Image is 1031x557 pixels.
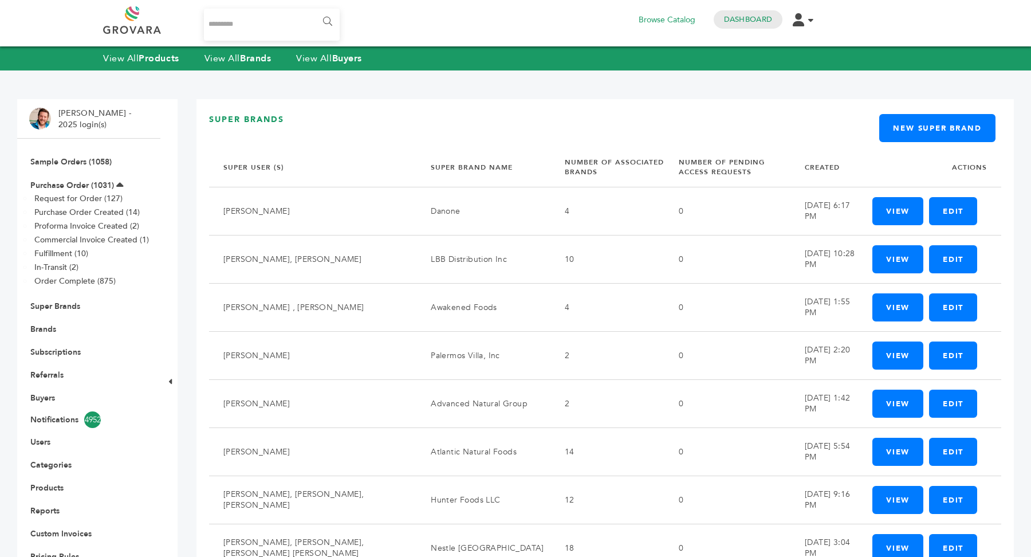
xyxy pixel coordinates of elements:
a: Edit [929,293,977,321]
a: Purchase Order (1031) [30,180,114,191]
td: 2 [550,331,664,379]
a: Categories [30,460,72,470]
a: Super User (s) [223,163,284,172]
a: View [872,438,923,466]
a: View AllProducts [103,52,179,65]
td: [PERSON_NAME], [PERSON_NAME], [PERSON_NAME] [209,476,416,524]
input: Search... [204,9,340,41]
td: [DATE] 10:28 PM [790,235,858,283]
td: 0 [664,427,790,476]
td: 10 [550,235,664,283]
a: Subscriptions [30,347,81,358]
a: Custom Invoices [30,528,92,539]
a: In-Transit (2) [34,262,78,273]
td: [PERSON_NAME] [209,379,416,427]
td: Danone [416,187,550,235]
td: 0 [664,187,790,235]
td: LBB Distribution Inc [416,235,550,283]
a: Edit [929,245,977,273]
th: Actions [858,148,987,187]
a: Created [805,163,840,172]
a: Edit [929,390,977,418]
a: Proforma Invoice Created (2) [34,221,139,232]
a: View AllBuyers [296,52,362,65]
strong: Products [139,52,179,65]
a: View [872,245,923,273]
a: Edit [929,342,977,370]
a: Products [30,483,64,493]
td: [DATE] 2:20 PM [790,331,858,379]
a: Sample Orders (1058) [30,156,112,167]
td: 0 [664,379,790,427]
a: Dashboard [724,14,772,25]
td: 0 [664,476,790,524]
a: Browse Catalog [639,14,695,26]
td: [PERSON_NAME] [209,427,416,476]
a: New Super Brand [879,114,995,142]
a: Buyers [30,393,55,403]
span: 4952 [84,411,101,428]
td: [DATE] 1:55 PM [790,283,858,331]
a: View [872,390,923,418]
a: Edit [929,197,977,225]
a: View [872,293,923,321]
strong: Brands [240,52,271,65]
td: Advanced Natural Group [416,379,550,427]
td: Hunter Foods LLC [416,476,550,524]
a: Number Of Pending Access Requests [679,158,765,176]
td: [DATE] 9:16 PM [790,476,858,524]
a: Brands [30,324,56,335]
a: Referrals [30,370,64,381]
a: Number Of Associated Brands [565,158,664,176]
td: Atlantic Natural Foods [416,427,550,476]
td: Palermos Villa, Inc [416,331,550,379]
td: 2 [550,379,664,427]
a: Commercial Invoice Created (1) [34,234,149,245]
a: Super Brands [30,301,80,312]
a: Super Brand Name [431,163,513,172]
td: [PERSON_NAME] , [PERSON_NAME] [209,283,416,331]
td: 12 [550,476,664,524]
a: Purchase Order Created (14) [34,207,140,218]
a: Fulfillment (10) [34,248,88,259]
a: Reports [30,505,60,516]
td: 0 [664,235,790,283]
h3: Super Brands [209,114,284,142]
a: Order Complete (875) [34,276,116,287]
td: [DATE] 1:42 PM [790,379,858,427]
a: View [872,197,923,225]
td: [PERSON_NAME] [209,331,416,379]
td: 0 [664,331,790,379]
td: 4 [550,283,664,331]
td: [PERSON_NAME], [PERSON_NAME] [209,235,416,283]
td: 0 [664,283,790,331]
a: Request for Order (127) [34,193,123,204]
li: [PERSON_NAME] - 2025 login(s) [58,108,134,130]
td: 4 [550,187,664,235]
a: View AllBrands [204,52,271,65]
a: Edit [929,486,977,514]
td: 14 [550,427,664,476]
strong: Buyers [332,52,362,65]
td: [DATE] 5:54 PM [790,427,858,476]
a: View [872,342,923,370]
a: Notifications4952 [30,411,147,428]
a: Edit [929,438,977,466]
td: [DATE] 6:17 PM [790,187,858,235]
a: Users [30,437,50,448]
td: Awakened Foods [416,283,550,331]
a: View [872,486,923,514]
td: [PERSON_NAME] [209,187,416,235]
